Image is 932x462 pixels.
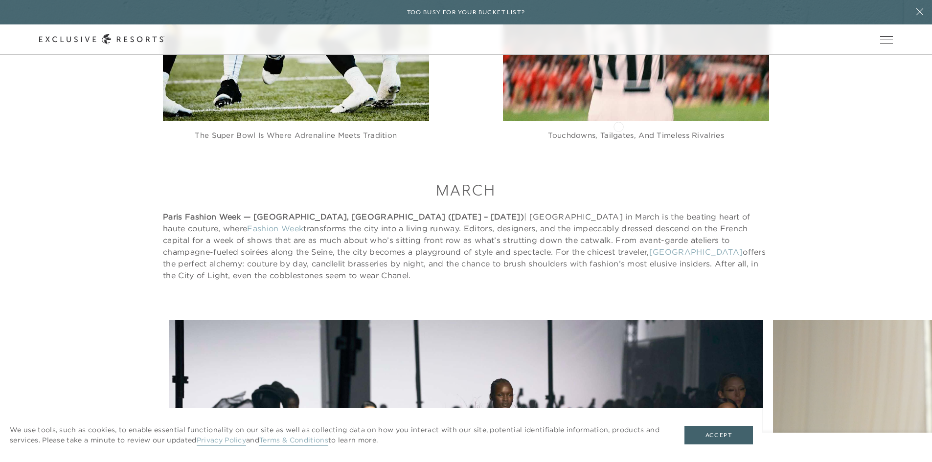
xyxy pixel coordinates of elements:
p: We use tools, such as cookies, to enable essential functionality on our site as well as collectin... [10,425,665,445]
strong: Paris Fashion Week — [GEOGRAPHIC_DATA], [GEOGRAPHIC_DATA] ([DATE] – [DATE]) [163,212,524,221]
a: Terms & Conditions [259,436,328,446]
figcaption: Touchdowns, tailgates, and timeless rivalries [503,121,769,140]
a: [GEOGRAPHIC_DATA] [649,247,743,257]
a: Privacy Policy [197,436,246,446]
button: Accept [684,426,753,444]
a: Fashion Week [247,223,303,233]
h3: March [163,179,769,201]
p: | [GEOGRAPHIC_DATA] in March is the beating heart of haute couture, where transforms the city int... [163,211,769,281]
button: Open navigation [880,36,893,43]
figcaption: The Super Bowl is where adrenaline meets tradition [163,121,429,140]
h6: Too busy for your bucket list? [407,8,525,17]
